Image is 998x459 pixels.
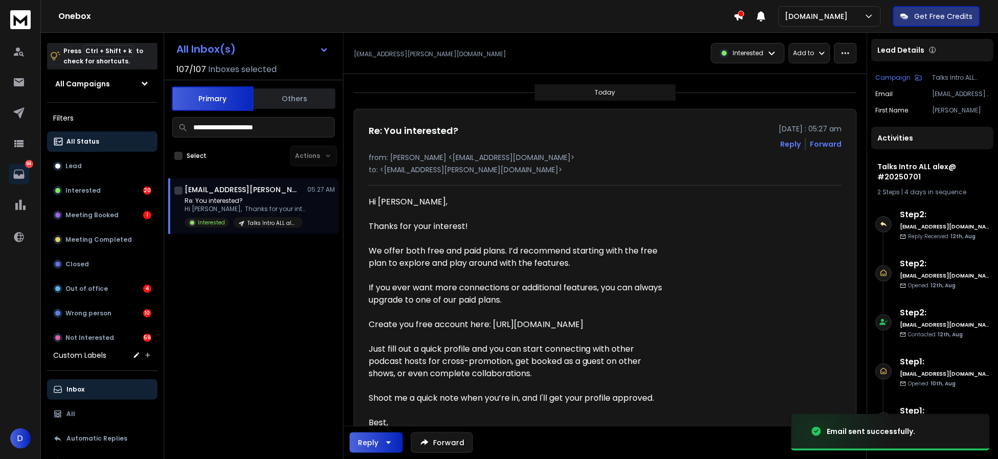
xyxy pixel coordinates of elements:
p: Interested [65,187,101,195]
h6: Step 1 : [900,405,990,417]
button: Lead [47,156,157,176]
button: Get Free Credits [893,6,980,27]
h1: [EMAIL_ADDRESS][PERSON_NAME][DOMAIN_NAME] [185,185,297,195]
p: Opened [909,282,956,289]
div: 4 [143,285,151,293]
p: 05:27 AM [307,186,335,194]
span: 2 Steps [878,188,900,196]
p: from: [PERSON_NAME] <[EMAIL_ADDRESS][DOMAIN_NAME]> [369,152,842,163]
p: Out of office [65,285,108,293]
button: D [10,428,31,449]
p: Meeting Booked [65,211,119,219]
button: Automatic Replies [47,428,157,449]
button: Forward [411,432,473,453]
h6: Step 1 : [900,356,990,368]
h1: Talks Intro ALL alex@ #20250701 [878,162,988,182]
p: Wrong person [65,309,111,317]
p: All [66,410,75,418]
div: We offer both free and paid plans. I’d recommend starting with the free plan to explore and play ... [369,245,667,306]
p: Contacted [909,331,963,338]
button: Wrong person10 [47,303,157,324]
button: Others [254,87,335,110]
p: Automatic Replies [66,434,127,443]
button: Interested20 [47,180,157,201]
button: All Status [47,131,157,152]
button: Meeting Completed [47,229,157,250]
button: Out of office4 [47,279,157,299]
p: Not Interested [65,334,114,342]
button: Reply [781,139,801,149]
p: Re: You interested? [185,197,307,205]
a: 94 [9,164,29,185]
p: Reply Received [909,233,976,240]
h3: Custom Labels [53,350,106,360]
div: Activities [872,127,994,149]
p: Email [876,90,893,98]
h1: All Inbox(s) [176,44,236,54]
p: Interested [198,219,225,226]
span: 10th, Aug [931,380,956,387]
h6: Step 2 : [900,209,990,221]
div: Reply [358,438,378,448]
span: 107 / 107 [176,63,206,76]
div: 1 [143,211,151,219]
h1: Onebox [58,10,734,22]
p: Inbox [66,385,84,394]
button: Campaign [876,74,922,82]
p: Lead Details [878,45,925,55]
p: Hi [PERSON_NAME], Thanks for your interest! We [185,205,307,213]
button: Primary [172,86,254,111]
p: [EMAIL_ADDRESS][PERSON_NAME][DOMAIN_NAME] [933,90,990,98]
p: [DATE] : 05:27 am [779,124,842,134]
button: Inbox [47,379,157,400]
button: Not Interested59 [47,328,157,348]
button: All [47,404,157,424]
span: 12th, Aug [931,282,956,289]
p: [DOMAIN_NAME] [785,11,852,21]
h6: [EMAIL_ADDRESS][DOMAIN_NAME] [900,370,990,378]
div: | [878,188,988,196]
div: Hi [PERSON_NAME], Thanks for your interest! [369,196,667,245]
p: Add to [793,49,814,57]
span: 12th, Aug [938,331,963,338]
p: Today [595,88,616,97]
p: to: <[EMAIL_ADDRESS][PERSON_NAME][DOMAIN_NAME]> [369,165,842,175]
div: Forward [810,139,842,149]
span: Ctrl + Shift + k [84,45,133,57]
div: 10 [143,309,151,317]
div: Best, [PERSON_NAME] Co-Founder at [DOMAIN_NAME] [369,417,667,453]
h3: Inboxes selected [208,63,277,76]
button: Meeting Booked1 [47,205,157,225]
p: Get Free Credits [915,11,973,21]
button: All Inbox(s) [168,39,337,59]
div: 59 [143,334,151,342]
button: Reply [350,432,403,453]
span: 12th, Aug [951,233,976,240]
h3: Filters [47,111,157,125]
h1: All Campaigns [55,79,110,89]
button: All Campaigns [47,74,157,94]
p: Talks Intro ALL alex@ #20250701 [247,219,297,227]
p: Closed [65,260,89,268]
p: Lead [65,162,82,170]
h6: [EMAIL_ADDRESS][DOMAIN_NAME] [900,321,990,329]
h6: Step 2 : [900,307,990,319]
div: Just fill out a quick profile and you can start connecting with other podcast hosts for cross-pro... [369,343,667,380]
button: Closed [47,254,157,274]
p: Talks Intro ALL alex@ #20250701 [933,74,990,82]
p: Meeting Completed [65,236,132,244]
p: Interested [733,49,764,57]
p: [PERSON_NAME] [933,106,990,114]
div: 20 [143,187,151,195]
div: Email sent successfully. [827,426,916,437]
h6: [EMAIL_ADDRESS][DOMAIN_NAME] [900,272,990,280]
p: Press to check for shortcuts. [63,46,143,66]
h6: [EMAIL_ADDRESS][DOMAIN_NAME] [900,223,990,231]
div: Shoot me a quick note when you’re in, and I'll get your profile approved. [369,392,667,417]
p: [EMAIL_ADDRESS][PERSON_NAME][DOMAIN_NAME] [354,50,506,58]
label: Select [187,152,207,160]
p: Campaign [876,74,911,82]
